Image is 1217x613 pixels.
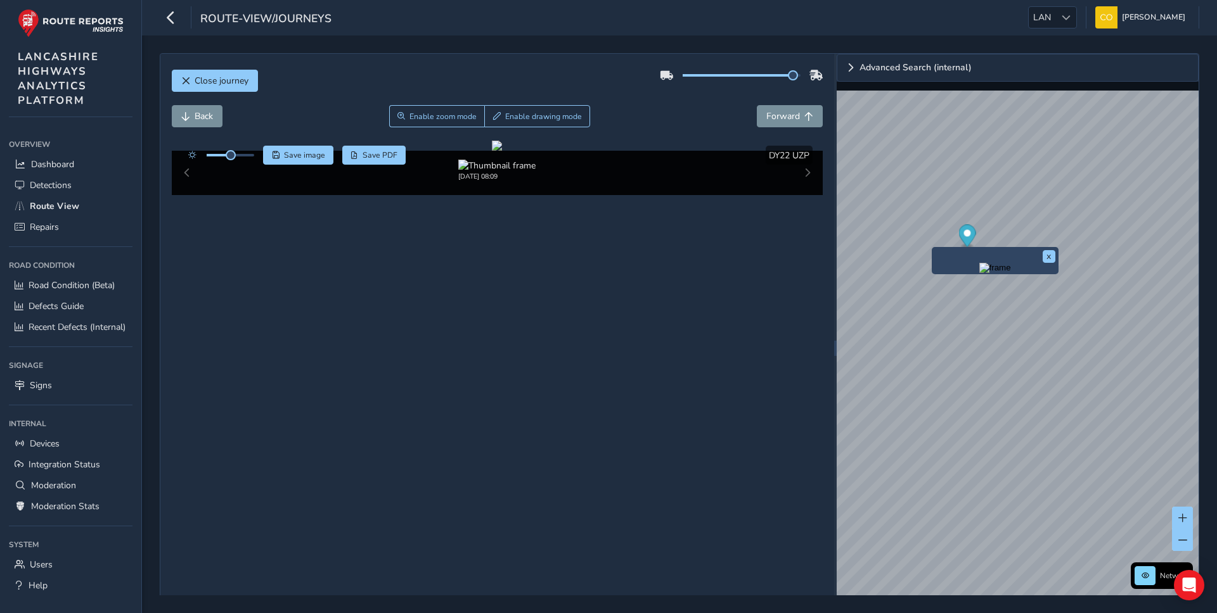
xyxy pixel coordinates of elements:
span: Back [195,110,213,122]
span: LAN [1029,7,1055,28]
div: Road Condition [9,256,132,275]
span: Detections [30,179,72,191]
div: Internal [9,414,132,433]
span: route-view/journeys [200,11,332,28]
span: Close journey [195,75,248,87]
div: Open Intercom Messenger [1174,570,1204,600]
span: Devices [30,438,60,450]
span: Advanced Search (internal) [860,63,972,72]
span: Road Condition (Beta) [29,279,115,291]
button: Back [172,105,222,127]
button: Forward [757,105,823,127]
div: System [9,535,132,554]
img: diamond-layout [1095,6,1117,28]
span: Network [1160,571,1189,581]
a: Signs [9,375,132,396]
a: Route View [9,196,132,217]
a: Moderation [9,475,132,496]
span: Route View [30,200,79,212]
button: Zoom [389,105,485,127]
a: Dashboard [9,154,132,175]
a: Expand [837,54,1199,82]
div: [DATE] 08:09 [458,172,536,181]
div: Signage [9,356,132,375]
span: Forward [766,110,800,122]
span: Enable zoom mode [409,111,477,122]
div: Map marker [958,225,976,251]
span: Recent Defects (Internal) [29,321,126,333]
span: DY22 UZP [769,149,809,161]
span: Dashboard [31,158,74,170]
button: PDF [342,146,406,165]
button: [PERSON_NAME] [1095,6,1190,28]
a: Users [9,554,132,575]
a: Detections [9,175,132,196]
button: Close journey [172,70,258,92]
img: frame [979,263,1011,273]
a: Moderation Stats [9,496,132,517]
span: [PERSON_NAME] [1122,6,1185,28]
span: Enable drawing mode [505,111,582,122]
button: x [1043,250,1055,263]
a: Defects Guide [9,296,132,317]
div: Overview [9,135,132,154]
span: Save PDF [363,150,397,160]
button: Save [263,146,333,165]
span: Moderation Stats [31,500,100,512]
button: Preview frame [935,263,1055,271]
span: Integration Status [29,458,100,471]
a: Devices [9,433,132,454]
a: Road Condition (Beta) [9,275,132,296]
a: Integration Status [9,454,132,475]
a: Repairs [9,217,132,237]
a: Help [9,575,132,596]
span: Users [30,559,53,571]
span: Save image [284,150,325,160]
span: LANCASHIRE HIGHWAYS ANALYTICS PLATFORM [18,49,99,108]
button: Draw [484,105,590,127]
span: Repairs [30,221,59,233]
img: rr logo [18,9,124,37]
span: Help [29,579,48,591]
span: Moderation [31,479,76,491]
img: Thumbnail frame [458,160,536,172]
span: Defects Guide [29,300,84,312]
a: Recent Defects (Internal) [9,317,132,338]
span: Signs [30,379,52,391]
